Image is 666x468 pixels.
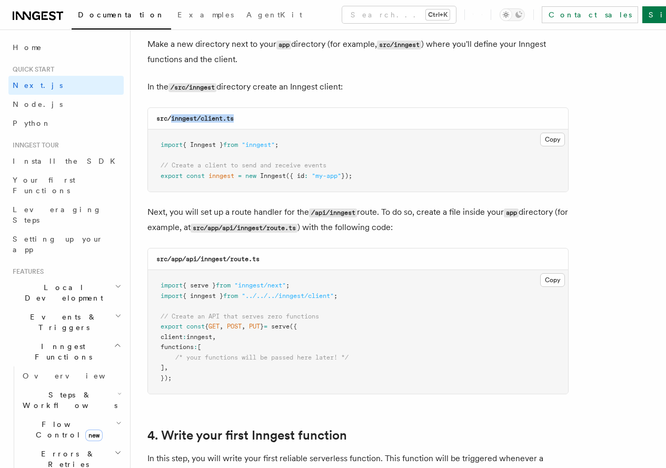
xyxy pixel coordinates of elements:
button: Copy [540,273,565,287]
span: from [216,282,231,289]
button: Flow Controlnew [18,415,124,444]
span: : [304,172,308,180]
span: Steps & Workflows [18,390,117,411]
span: "inngest/next" [234,282,286,289]
code: /src/inngest [168,83,216,92]
span: GET [208,323,220,330]
code: /api/inngest [309,208,357,217]
button: Inngest Functions [8,337,124,366]
span: client [161,333,183,341]
a: Documentation [72,3,171,29]
a: AgentKit [240,3,309,28]
span: , [220,323,223,330]
span: ; [275,141,279,148]
code: src/inngest [377,41,421,49]
code: src/app/api/inngest/route.ts [191,224,297,233]
span: }); [161,374,172,382]
span: : [194,343,197,351]
span: }); [341,172,352,180]
button: Toggle dark mode [500,8,525,21]
span: , [212,333,216,341]
a: Your first Functions [8,171,124,200]
span: from [223,292,238,300]
p: Make a new directory next to your directory (for example, ) where you'll define your Inngest func... [147,37,569,67]
span: PUT [249,323,260,330]
span: Events & Triggers [8,312,115,333]
button: Copy [540,133,565,146]
span: Inngest [260,172,286,180]
span: Documentation [78,11,165,19]
span: { serve } [183,282,216,289]
span: const [186,323,205,330]
span: Install the SDK [13,157,122,165]
span: Inngest tour [8,141,59,150]
button: Events & Triggers [8,307,124,337]
span: = [264,323,267,330]
span: Flow Control [18,419,116,440]
span: new [85,430,103,441]
a: Node.js [8,95,124,114]
button: Local Development [8,278,124,307]
a: Contact sales [542,6,638,23]
span: // Create a client to send and receive events [161,162,326,169]
span: ] [161,364,164,371]
a: Home [8,38,124,57]
span: serve [271,323,290,330]
a: 4. Write your first Inngest function [147,428,347,443]
span: "my-app" [312,172,341,180]
span: Python [13,119,51,127]
span: "inngest" [242,141,275,148]
span: new [245,172,256,180]
p: Next, you will set up a route handler for the route. To do so, create a file inside your director... [147,205,569,235]
a: Examples [171,3,240,28]
a: Leveraging Steps [8,200,124,230]
span: ({ id [286,172,304,180]
span: Features [8,267,44,276]
span: Leveraging Steps [13,205,102,224]
span: { [205,323,208,330]
span: Next.js [13,81,63,89]
span: export [161,172,183,180]
span: } [260,323,264,330]
span: , [164,364,168,371]
code: src/app/api/inngest/route.ts [156,255,260,263]
a: Overview [18,366,124,385]
span: { Inngest } [183,141,223,148]
span: Quick start [8,65,54,74]
span: = [238,172,242,180]
span: import [161,141,183,148]
span: ; [286,282,290,289]
a: Setting up your app [8,230,124,259]
span: export [161,323,183,330]
span: Local Development [8,282,115,303]
span: Examples [177,11,234,19]
span: [ [197,343,201,351]
code: app [504,208,519,217]
span: "../../../inngest/client" [242,292,334,300]
span: from [223,141,238,148]
span: Home [13,42,42,53]
span: /* your functions will be passed here later! */ [175,354,349,361]
span: const [186,172,205,180]
p: In the directory create an Inngest client: [147,79,569,95]
kbd: Ctrl+K [426,9,450,20]
span: Overview [23,372,131,380]
code: src/inngest/client.ts [156,115,234,122]
span: Your first Functions [13,176,75,195]
span: POST [227,323,242,330]
span: Setting up your app [13,235,103,254]
span: : [183,333,186,341]
span: ; [334,292,337,300]
span: inngest [208,172,234,180]
a: Install the SDK [8,152,124,171]
button: Steps & Workflows [18,385,124,415]
span: functions [161,343,194,351]
span: Inngest Functions [8,341,114,362]
code: app [276,41,291,49]
span: , [242,323,245,330]
button: Search...Ctrl+K [342,6,456,23]
span: ({ [290,323,297,330]
a: Python [8,114,124,133]
span: import [161,292,183,300]
span: { inngest } [183,292,223,300]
